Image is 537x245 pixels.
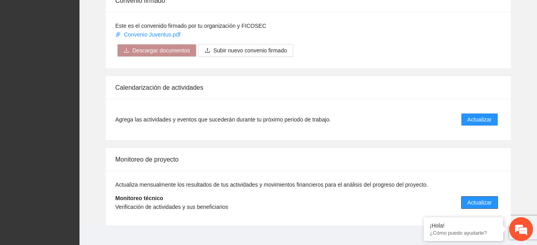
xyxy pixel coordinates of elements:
span: Estamos en línea. [46,78,110,158]
button: downloadDescargar documentos [117,44,196,57]
div: Minimizar ventana de chat en vivo [130,4,149,23]
a: Convenio Juventus.pdf [115,31,182,38]
textarea: Escriba su mensaje y pulse “Intro” [4,162,151,189]
span: Agrega las actividades y eventos que sucederán durante tu próximo periodo de trabajo. [115,115,331,124]
span: Actualizar [467,198,492,207]
span: Descargar documentos [132,46,190,55]
div: ¡Hola! [430,222,497,229]
span: Este es el convenido firmado por tu organización y FICOSEC [115,23,266,29]
span: uploadSubir nuevo convenio firmado [198,47,293,54]
span: Actualiza mensualmente los resultados de tus actividades y movimientos financieros para el anális... [115,181,428,188]
div: Chatee con nosotros ahora [41,41,134,51]
div: Calendarización de actividades [115,76,501,99]
span: download [124,48,129,54]
div: Monitoreo de proyecto [115,148,501,171]
span: paper-clip [115,32,121,37]
button: uploadSubir nuevo convenio firmado [198,44,293,57]
span: Verificación de actividades y sus beneficiarios [115,204,228,210]
span: upload [205,48,210,54]
button: Actualizar [461,196,498,209]
button: Actualizar [461,113,498,126]
span: Actualizar [467,115,492,124]
span: Subir nuevo convenio firmado [213,46,287,55]
strong: Monitoreo técnico [115,195,163,201]
p: ¿Cómo puedo ayudarte? [430,230,497,236]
